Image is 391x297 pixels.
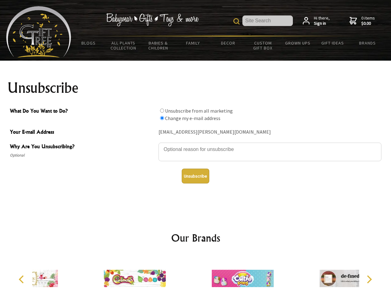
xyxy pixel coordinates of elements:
[10,143,155,152] span: Why Are You Unsubscribing?
[141,37,176,54] a: Babies & Children
[303,15,330,26] a: Hi there,Sign in
[165,108,233,114] label: Unsubscribe from all marketing
[10,128,155,137] span: Your E-mail Address
[314,21,330,26] strong: Sign in
[12,230,379,245] h2: Our Brands
[350,15,375,26] a: 0 items$0.00
[159,143,381,161] textarea: Why Are You Unsubscribing?
[6,6,71,58] img: Babyware - Gifts - Toys and more...
[15,273,29,286] button: Previous
[7,80,384,95] h1: Unsubscribe
[315,37,350,49] a: Gift Ideas
[159,127,381,137] div: [EMAIL_ADDRESS][PERSON_NAME][DOMAIN_NAME]
[362,273,376,286] button: Next
[160,109,164,113] input: What Do You Want to Do?
[165,115,220,121] label: Change my e-mail address
[211,37,245,49] a: Decor
[242,15,293,26] input: Site Search
[361,15,375,26] span: 0 items
[233,18,240,24] img: product search
[71,37,106,49] a: BLOGS
[182,169,209,183] button: Unsubscribe
[245,37,280,54] a: Custom Gift Box
[10,107,155,116] span: What Do You Want to Do?
[361,21,375,26] strong: $0.00
[314,15,330,26] span: Hi there,
[106,37,141,54] a: All Plants Collection
[160,116,164,120] input: What Do You Want to Do?
[350,37,385,49] a: Brands
[280,37,315,49] a: Grown Ups
[10,152,155,159] span: Optional
[176,37,211,49] a: Family
[106,13,199,26] img: Babywear - Gifts - Toys & more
